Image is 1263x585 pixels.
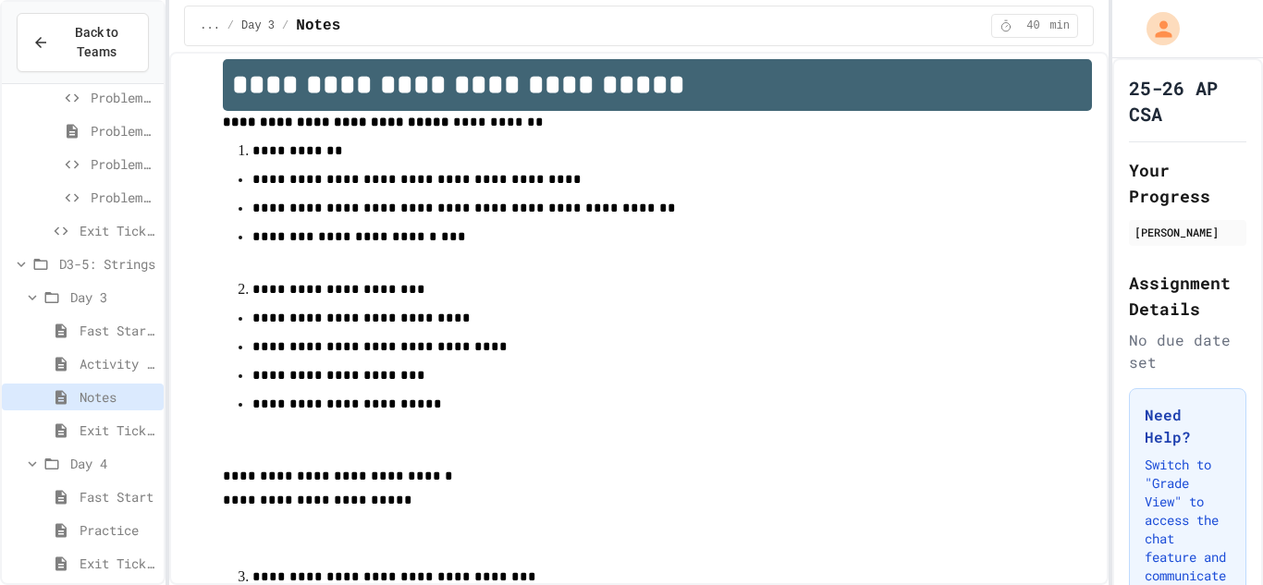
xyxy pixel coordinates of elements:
span: Fast Start - Teacher Only [80,321,156,340]
span: / [227,18,234,33]
span: ... [200,18,220,33]
span: 40 [1018,18,1048,33]
span: Fast Start [80,487,156,506]
span: Problem 3: Running programs [91,121,156,140]
span: Problem 2: Random integer between 25-75 [91,88,156,107]
button: Back to Teams [17,13,149,72]
span: Notes [80,387,156,407]
span: Practice [80,520,156,540]
span: D3-5: Strings [59,254,156,274]
span: Exit Ticket [80,554,156,573]
div: [PERSON_NAME] [1134,224,1241,240]
h2: Assignment Details [1129,270,1246,322]
span: Day 3 [241,18,275,33]
span: Back to Teams [60,23,133,62]
span: Day 4 [70,454,156,473]
div: No due date set [1129,329,1246,373]
span: Problem 4 [91,154,156,174]
span: / [282,18,288,33]
h1: 25-26 AP CSA [1129,75,1246,127]
h3: Need Help? [1145,404,1231,448]
span: Day 3 [70,287,156,307]
span: Activity - Teacher Only [80,354,156,373]
span: min [1049,18,1070,33]
div: My Account [1127,7,1184,50]
span: Problem 5 [91,188,156,207]
span: Notes [296,15,340,37]
h2: Your Progress [1129,157,1246,209]
span: Exit Ticket [80,420,156,440]
span: Exit Ticket [80,221,156,240]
